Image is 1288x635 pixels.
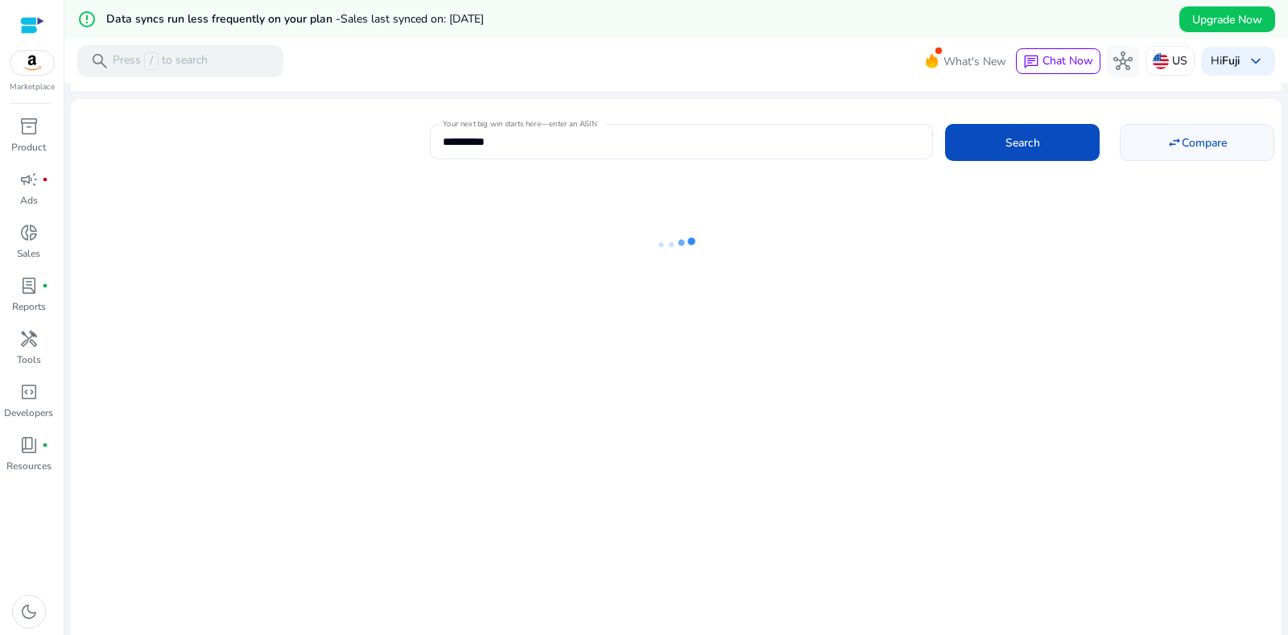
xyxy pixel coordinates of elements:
span: campaign [19,170,39,189]
span: handyman [19,329,39,348]
p: Hi [1211,56,1240,67]
button: Upgrade Now [1179,6,1275,32]
span: What's New [943,47,1006,76]
p: Sales [17,246,40,261]
p: US [1172,47,1187,75]
mat-icon: error_outline [77,10,97,29]
span: search [90,52,109,71]
span: Sales last synced on: [DATE] [341,11,484,27]
button: chatChat Now [1016,48,1100,74]
span: Search [1005,134,1040,151]
b: Fuji [1222,53,1240,68]
span: hub [1113,52,1133,71]
span: code_blocks [19,382,39,402]
p: Press to search [113,52,208,70]
span: dark_mode [19,602,39,621]
button: hub [1107,45,1139,77]
img: amazon.svg [10,51,54,75]
span: fiber_manual_record [42,282,48,289]
p: Marketplace [10,81,55,93]
span: Compare [1182,134,1227,151]
p: Reports [12,299,46,314]
mat-icon: swap_horiz [1167,135,1182,150]
button: Search [945,124,1100,161]
p: Product [11,140,46,155]
span: lab_profile [19,276,39,295]
span: Chat Now [1042,53,1093,68]
p: Resources [6,459,52,473]
span: book_4 [19,435,39,455]
p: Tools [17,353,41,367]
span: keyboard_arrow_down [1246,52,1265,71]
span: / [144,52,159,70]
img: us.svg [1153,53,1169,69]
span: inventory_2 [19,117,39,136]
span: chat [1023,54,1039,70]
h5: Data syncs run less frequently on your plan - [106,13,484,27]
p: Ads [20,193,38,208]
mat-label: Your next big win starts here—enter an ASIN [443,118,597,130]
span: Upgrade Now [1192,11,1262,28]
button: Compare [1120,124,1274,161]
p: Developers [4,406,53,420]
span: donut_small [19,223,39,242]
span: fiber_manual_record [42,442,48,448]
span: fiber_manual_record [42,176,48,183]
